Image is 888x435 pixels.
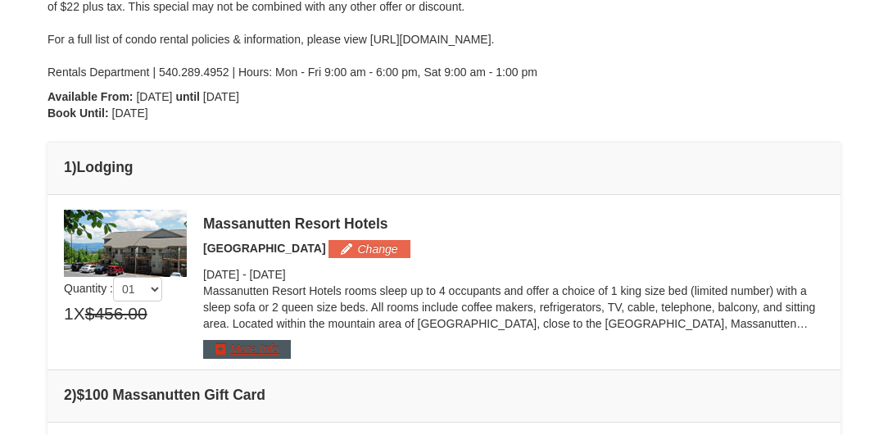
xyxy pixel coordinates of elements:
strong: Book Until: [48,106,109,120]
h4: 1 Lodging [64,159,824,175]
span: [DATE] [203,90,239,103]
p: Massanutten Resort Hotels rooms sleep up to 4 occupants and offer a choice of 1 king size bed (li... [203,283,824,332]
span: ) [72,387,77,403]
span: [DATE] [250,268,286,281]
img: 19219026-1-e3b4ac8e.jpg [64,210,187,277]
span: [DATE] [203,268,239,281]
span: [GEOGRAPHIC_DATA] [203,242,326,255]
span: ) [72,159,77,175]
button: Change [328,240,410,258]
strong: until [175,90,200,103]
span: - [242,268,247,281]
span: [DATE] [112,106,148,120]
span: X [74,301,85,326]
strong: Available From: [48,90,134,103]
div: Massanutten Resort Hotels [203,215,824,232]
h4: 2 $100 Massanutten Gift Card [64,387,824,403]
span: $456.00 [85,301,147,326]
span: Quantity : [64,282,162,295]
span: [DATE] [136,90,172,103]
button: More Info [203,340,291,358]
span: 1 [64,301,74,326]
